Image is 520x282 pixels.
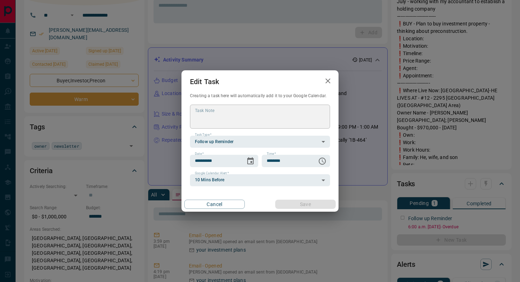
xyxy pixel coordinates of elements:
button: Choose date, selected date is Aug 20, 2025 [243,154,258,168]
label: Date [195,152,204,156]
div: Follow up Reminder [190,136,330,148]
button: Choose time, selected time is 6:00 AM [315,154,329,168]
label: Google Calendar Alert [195,171,229,176]
h2: Edit Task [181,70,227,93]
label: Time [267,152,276,156]
label: Task Type [195,133,212,137]
p: Creating a task here will automatically add it to your Google Calendar. [190,93,330,99]
button: Cancel [184,200,245,209]
div: 10 Mins Before [190,174,330,186]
